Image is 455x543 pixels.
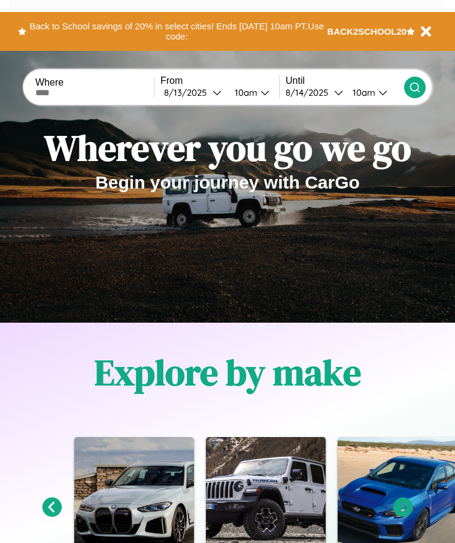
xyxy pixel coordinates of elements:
button: 10am [225,86,279,99]
label: From [160,75,279,86]
label: Where [35,77,154,88]
button: 10am [343,86,404,99]
div: 10am [347,87,378,98]
button: 8/13/2025 [160,86,225,99]
div: 8 / 13 / 2025 [164,87,213,98]
button: Back to School savings of 20% in select cities! Ends [DATE] 10am PT.Use code: [26,18,327,45]
h1: Explore by make [95,348,361,397]
div: 10am [229,87,260,98]
div: 8 / 14 / 2025 [286,87,334,98]
b: BACK2SCHOOL20 [327,26,407,37]
label: Until [286,75,404,86]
